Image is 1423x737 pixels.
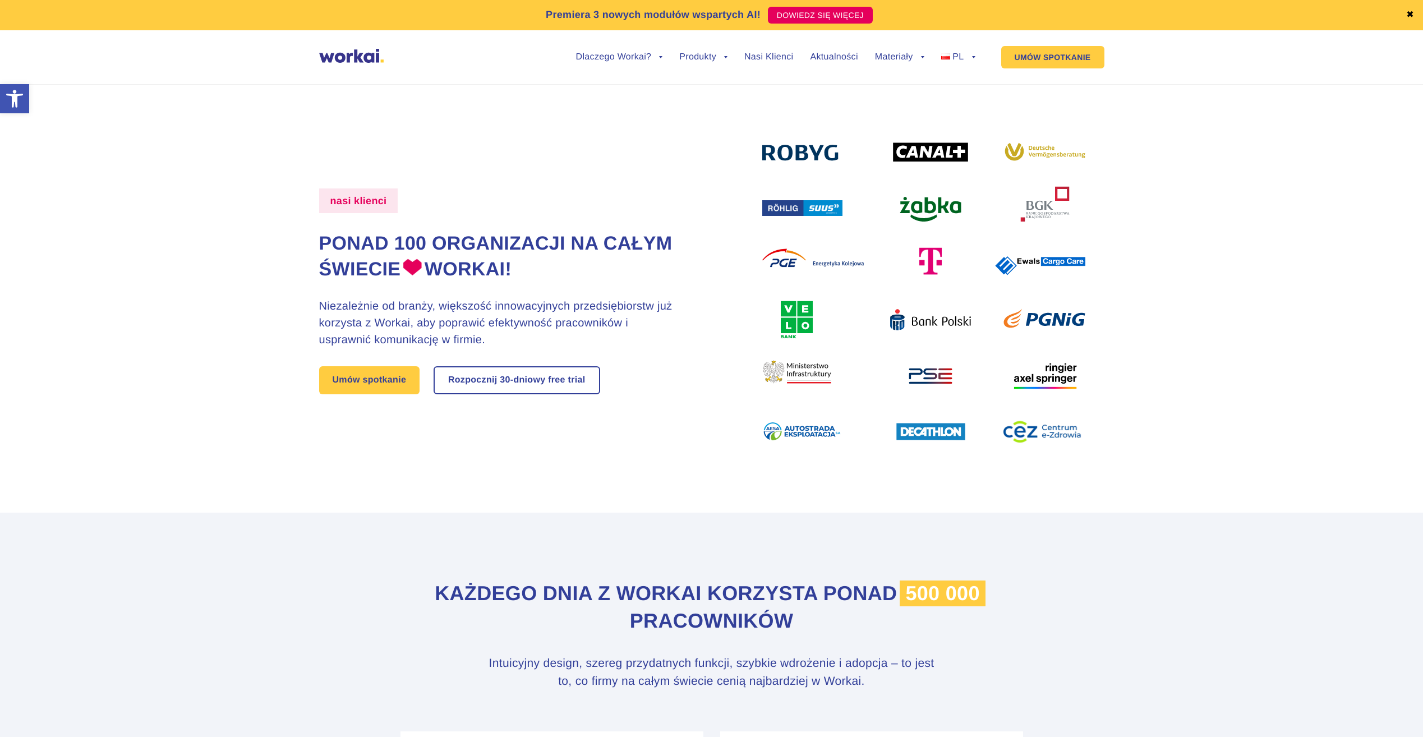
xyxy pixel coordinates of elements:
[744,53,793,62] a: Nasi Klienci
[576,53,663,62] a: Dlaczego Workai?
[900,581,985,606] span: 500 000
[768,7,873,24] a: DOWIEDZ SIĘ WIĘCEJ
[319,298,680,348] h3: Niezależnie od branży, większość innowacyjnych przedsiębiorstw już korzysta z Workai, aby poprawi...
[810,53,858,62] a: Aktualności
[487,655,936,690] h3: Intuicyjny design, szereg przydatnych funkcji, szybkie wdrożenie i adopcja – to jest to, co firmy...
[546,7,761,22] p: Premiera 3 nowych modułów wspartych AI!
[319,188,398,213] label: nasi klienci
[1001,46,1104,68] a: UMÓW SPOTKANIE
[952,52,964,62] span: PL
[403,259,422,275] img: heart.png
[435,367,599,393] a: Rozpocznij 30-dniowy free trial
[400,580,1023,634] h2: Każdego dnia z Workai korzysta ponad pracowników
[319,366,420,394] a: Umów spotkanie
[679,53,727,62] a: Produkty
[319,231,680,283] h1: Ponad 100 organizacji na całym świecie Workai!
[1406,11,1414,20] a: ✖
[875,53,924,62] a: Materiały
